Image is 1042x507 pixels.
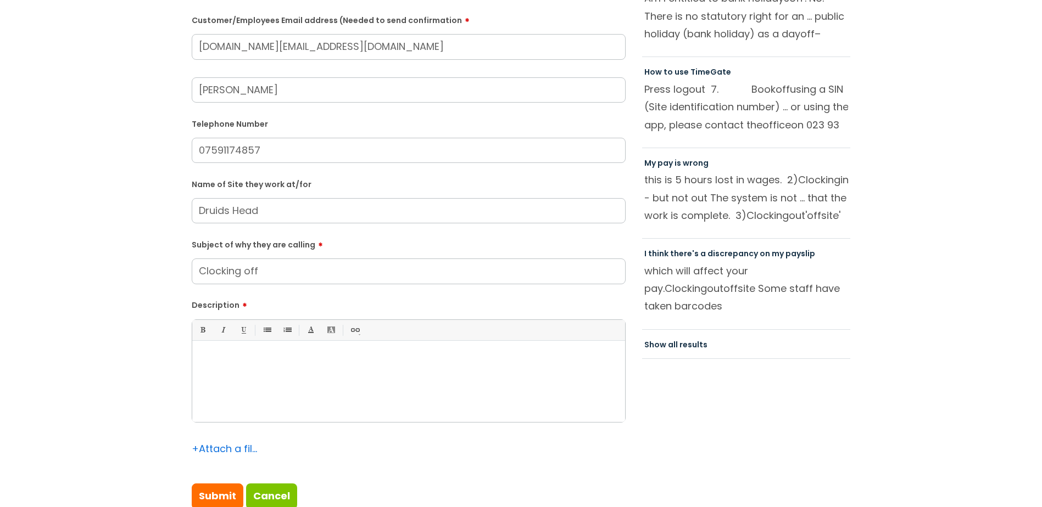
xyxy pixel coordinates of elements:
[665,281,707,295] span: Clocking
[216,323,230,337] a: Italic (Ctrl-I)
[644,339,707,350] a: Show all results
[192,440,258,458] div: Attach a file
[644,248,815,259] a: I think there's a discrepancy on my payslip
[192,77,626,103] input: Your Name
[348,323,361,337] a: Link
[192,34,626,59] input: Email
[798,173,840,187] span: Clocking
[800,27,815,41] span: off
[776,82,790,96] span: off
[746,209,789,222] span: Clocking
[644,157,709,168] a: My pay is wrong
[304,323,317,337] a: Font Color
[644,171,849,224] p: this is 5 hours lost in wages. 2) in - but not out The system is not ... that the work is complet...
[192,178,626,189] label: Name of Site they work at/for
[280,323,294,337] a: 1. Ordered List (Ctrl-Shift-8)
[723,281,738,295] span: off
[762,118,791,132] span: office
[236,323,250,337] a: Underline(Ctrl-U)
[192,297,626,310] label: Description
[260,323,274,337] a: • Unordered List (Ctrl-Shift-7)
[324,323,338,337] a: Back Color
[805,209,821,222] span: 'off
[196,323,209,337] a: Bold (Ctrl-B)
[644,262,849,315] p: which will affect your pay. out site Some staff have taken barcodes
[192,12,626,25] label: Customer/Employees Email address (Needed to send confirmation
[192,117,626,129] label: Telephone Number
[644,66,731,77] a: How to use TimeGate
[644,81,849,133] p: Press logout 7. Book using a SIN (Site identification number) ... or using the app, please contac...
[192,236,626,250] label: Subject of why they are calling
